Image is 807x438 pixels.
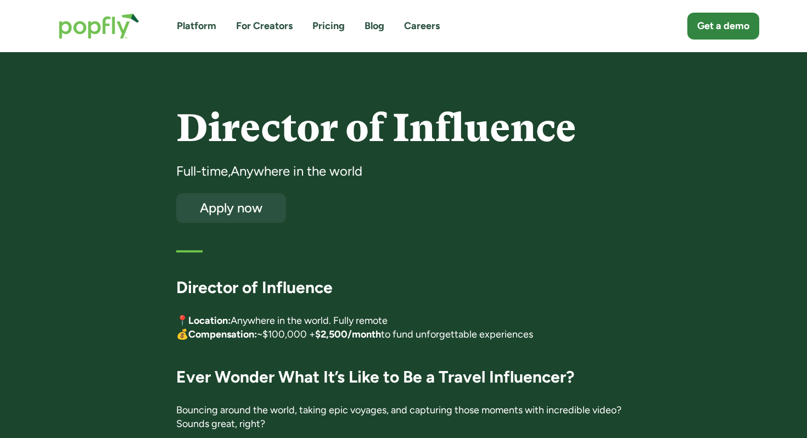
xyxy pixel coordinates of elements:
[188,315,231,327] strong: Location:
[176,236,226,250] h5: First listed:
[188,328,257,340] strong: Compensation:
[186,201,276,215] div: Apply now
[176,107,631,149] h4: Director of Influence
[176,277,333,297] strong: Director of Influence
[176,162,228,180] div: Full-time
[48,2,150,50] a: home
[176,403,631,431] p: Bouncing around the world, taking epic voyages, and capturing those moments with incredible video...
[697,19,749,33] div: Get a demo
[176,193,286,223] a: Apply now
[176,367,574,387] strong: Ever Wonder What It’s Like to Be a Travel Influencer?
[231,162,362,180] div: Anywhere in the world
[687,13,759,40] a: Get a demo
[228,162,231,180] div: ,
[177,19,216,33] a: Platform
[176,314,631,341] p: 📍 Anywhere in the world. Fully remote 💰 ~$100,000 + to fund unforgettable experiences
[404,19,440,33] a: Careers
[365,19,384,33] a: Blog
[312,19,345,33] a: Pricing
[315,328,381,340] strong: $2,500/month
[236,236,631,250] div: [DATE]
[236,19,293,33] a: For Creators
